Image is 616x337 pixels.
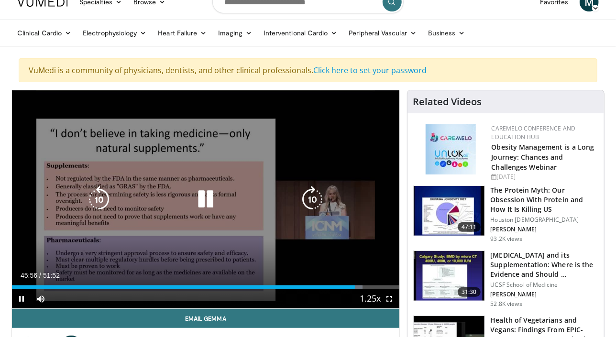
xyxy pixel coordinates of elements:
[11,23,77,43] a: Clinical Cardio
[12,285,399,289] div: Progress Bar
[21,272,37,279] span: 45:56
[491,185,598,214] h3: The Protein Myth: Our Obsession With Protein and How It Is Killing US
[491,226,598,233] p: [PERSON_NAME]
[491,216,598,224] p: Houston [DEMOGRAPHIC_DATA]
[492,142,594,172] a: Obesity Management is a Long Journey: Chances and Challenges Webinar
[426,124,476,174] img: 45df64a9-a6de-482c-8a90-ada250f7980c.png.150x105_q85_autocrop_double_scale_upscale_version-0.2.jpg
[491,300,522,308] p: 52.8K views
[414,251,484,301] img: 4bb25b40-905e-443e-8e37-83f056f6e86e.150x105_q85_crop-smart_upscale.jpg
[12,289,31,308] button: Pause
[491,291,598,298] p: [PERSON_NAME]
[313,65,427,76] a: Click here to set your password
[414,186,484,236] img: b7b8b05e-5021-418b-a89a-60a270e7cf82.150x105_q85_crop-smart_upscale.jpg
[492,173,596,181] div: [DATE]
[12,90,399,309] video-js: Video Player
[361,289,380,308] button: Playback Rate
[491,250,598,279] h3: [MEDICAL_DATA] and its Supplementation: Where is the Evidence and Should …
[212,23,258,43] a: Imaging
[19,58,597,82] div: VuMedi is a community of physicians, dentists, and other clinical professionals.
[413,96,482,108] h4: Related Videos
[491,235,522,243] p: 93.2K views
[343,23,422,43] a: Peripheral Vascular
[380,289,399,308] button: Fullscreen
[12,309,399,328] a: Email Gemma
[39,272,41,279] span: /
[413,250,598,308] a: 31:30 [MEDICAL_DATA] and its Supplementation: Where is the Evidence and Should … UCSF School of M...
[258,23,343,43] a: Interventional Cardio
[458,287,481,297] span: 31:30
[31,289,50,308] button: Mute
[491,281,598,289] p: UCSF School of Medicine
[43,272,60,279] span: 51:52
[413,185,598,243] a: 47:11 The Protein Myth: Our Obsession With Protein and How It Is Killing US Houston [DEMOGRAPHIC_...
[492,124,576,141] a: CaReMeLO Conference and Education Hub
[77,23,152,43] a: Electrophysiology
[422,23,471,43] a: Business
[152,23,212,43] a: Heart Failure
[458,222,481,232] span: 47:11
